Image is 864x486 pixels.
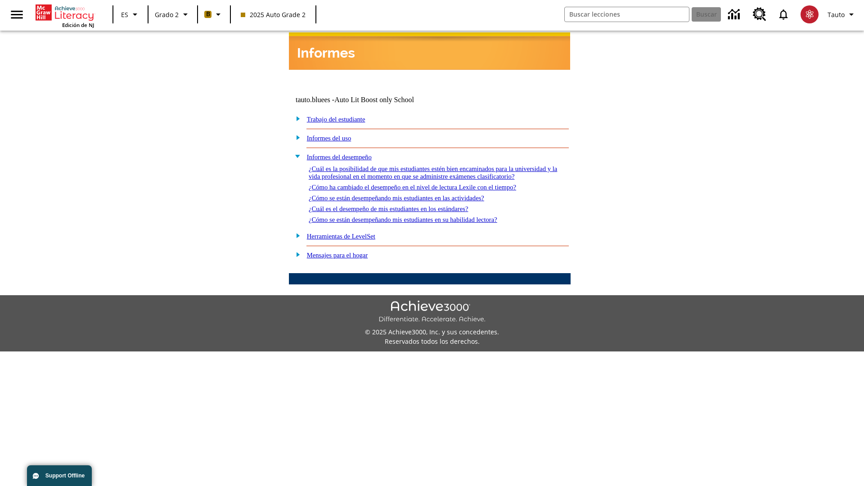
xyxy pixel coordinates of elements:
a: Mensajes para el hogar [307,252,368,259]
span: Grado 2 [155,10,179,19]
a: Trabajo del estudiante [307,116,365,123]
a: Informes del desempeño [307,153,372,161]
a: Herramientas de LevelSet [307,233,375,240]
div: Portada [36,3,94,28]
button: Abrir el menú lateral [4,1,30,28]
a: Informes del uso [307,135,351,142]
a: ¿Cuál es la posibilidad de que mis estudiantes estén bien encaminados para la universidad y la vi... [309,165,557,180]
span: 2025 Auto Grade 2 [241,10,306,19]
span: B [206,9,210,20]
button: Lenguaje: ES, Selecciona un idioma [116,6,145,22]
span: ES [121,10,128,19]
button: Support Offline [27,465,92,486]
span: Tauto [828,10,845,19]
button: Boost El color de la clase es anaranjado claro. Cambiar el color de la clase. [201,6,227,22]
nobr: Auto Lit Boost only School [334,96,414,103]
button: Grado: Grado 2, Elige un grado [151,6,194,22]
span: Support Offline [45,472,85,479]
img: avatar image [801,5,819,23]
a: Centro de información [723,2,747,27]
img: Achieve3000 Differentiate Accelerate Achieve [378,301,486,324]
img: plus.gif [291,250,301,258]
td: tauto.bluees - [296,96,461,104]
a: Centro de recursos, Se abrirá en una pestaña nueva. [747,2,772,27]
button: Perfil/Configuración [824,6,860,22]
a: ¿Cómo se están desempeñando mis estudiantes en su habilidad lectora? [309,216,497,223]
a: ¿Cómo se están desempeñando mis estudiantes en las actividades? [309,194,484,202]
span: Edición de NJ [62,22,94,28]
a: ¿Cómo ha cambiado el desempeño en el nivel de lectura Lexile con el tiempo? [309,184,516,191]
img: plus.gif [291,133,301,141]
button: Escoja un nuevo avatar [795,3,824,26]
img: plus.gif [291,231,301,239]
img: plus.gif [291,114,301,122]
img: header [289,32,570,70]
a: Notificaciones [772,3,795,26]
img: minus.gif [291,152,301,160]
input: Buscar campo [565,7,689,22]
a: ¿Cuál es el desempeño de mis estudiantes en los estándares? [309,205,468,212]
